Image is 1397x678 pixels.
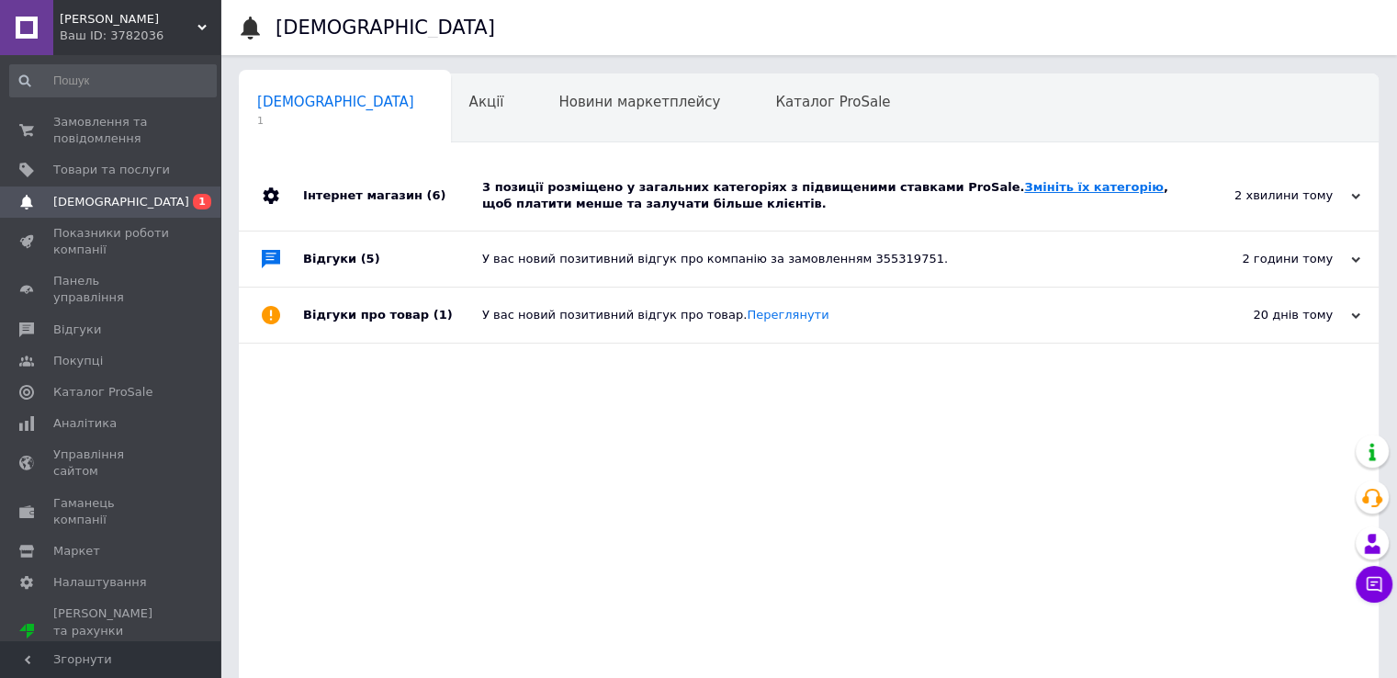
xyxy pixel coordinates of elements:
span: [DEMOGRAPHIC_DATA] [53,194,189,210]
span: Товари та послуги [53,162,170,178]
span: [DEMOGRAPHIC_DATA] [257,94,414,110]
a: Переглянути [747,308,828,322]
span: (5) [361,252,380,266]
a: Змініть їх категорію [1024,180,1163,194]
button: Чат з покупцем [1356,566,1392,603]
div: Prom мікс 1 000 [53,639,170,656]
div: 2 хвилини тому [1177,187,1360,204]
span: Каталог ProSale [775,94,890,110]
div: Відгуки [303,232,482,287]
span: Аналітика [53,415,117,432]
div: Ваш ID: 3782036 [60,28,220,44]
span: Покупці [53,353,103,369]
span: [PERSON_NAME] та рахунки [53,605,170,656]
span: (6) [426,188,445,202]
span: MARCO DECOR [60,11,197,28]
div: 2 години тому [1177,251,1360,267]
span: Панель управління [53,273,170,306]
div: Інтернет магазин [303,161,482,231]
div: У вас новий позитивний відгук про товар. [482,307,1177,323]
input: Пошук [9,64,217,97]
div: 20 днів тому [1177,307,1360,323]
span: (1) [434,308,453,322]
span: Гаманець компанії [53,495,170,528]
span: Каталог ProSale [53,384,152,401]
span: Показники роботи компанії [53,225,170,258]
h1: [DEMOGRAPHIC_DATA] [276,17,495,39]
span: Акції [469,94,504,110]
span: Відгуки [53,322,101,338]
span: Замовлення та повідомлення [53,114,170,147]
span: 1 [193,194,211,209]
span: Маркет [53,543,100,559]
div: Відгуки про товар [303,288,482,343]
span: 1 [257,114,414,128]
div: У вас новий позитивний відгук про компанію за замовленням 355319751. [482,251,1177,267]
span: Управління сайтом [53,446,170,480]
span: Налаштування [53,574,147,591]
div: 3 позиції розміщено у загальних категоріях з підвищеними ставками ProSale. , щоб платити менше та... [482,179,1177,212]
span: Новини маркетплейсу [558,94,720,110]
